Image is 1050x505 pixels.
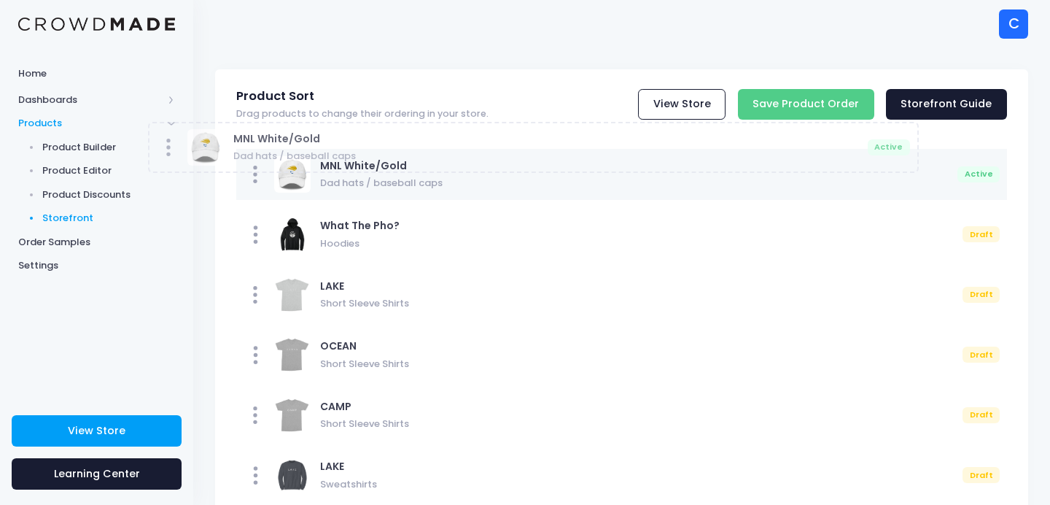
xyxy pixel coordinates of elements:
div: Draft [962,467,1000,483]
a: View Store [12,415,182,447]
div: Active [957,166,1000,182]
span: Dashboards [18,93,163,107]
span: Storefront [42,211,176,225]
span: Product Sort [236,89,314,104]
span: Drag products to change their ordering in your store. [236,109,489,120]
span: Order Samples [18,235,175,250]
div: C [999,9,1028,39]
span: Short Sleeve Shirts [320,294,957,311]
span: Products [18,116,163,131]
a: Learning Center [12,458,182,490]
span: Dad hats / baseball caps [320,174,952,190]
div: Draft [962,407,1000,423]
a: View Store [638,89,726,120]
span: Product Discounts [42,188,176,202]
span: LAKE [320,279,344,293]
span: What The Pho? [320,218,400,233]
span: Sweatshirts [320,474,957,491]
span: CAMP [320,399,351,414]
span: View Store [68,423,125,438]
span: MNL White/Gold [320,158,407,173]
span: LAKE [320,459,344,474]
a: Storefront Guide [886,89,1007,120]
span: OCEAN [320,339,357,353]
img: Logo [18,18,175,31]
span: Learning Center [54,466,140,481]
span: Product Editor [42,163,176,178]
span: Home [18,66,175,81]
div: Draft [962,287,1000,303]
div: Draft [962,226,1000,242]
span: Hoodies [320,234,957,250]
span: Settings [18,258,175,273]
div: Draft [962,347,1000,363]
input: Save Product Order [738,89,874,120]
span: Short Sleeve Shirts [320,354,957,371]
span: Short Sleeve Shirts [320,415,957,431]
span: Product Builder [42,140,176,155]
